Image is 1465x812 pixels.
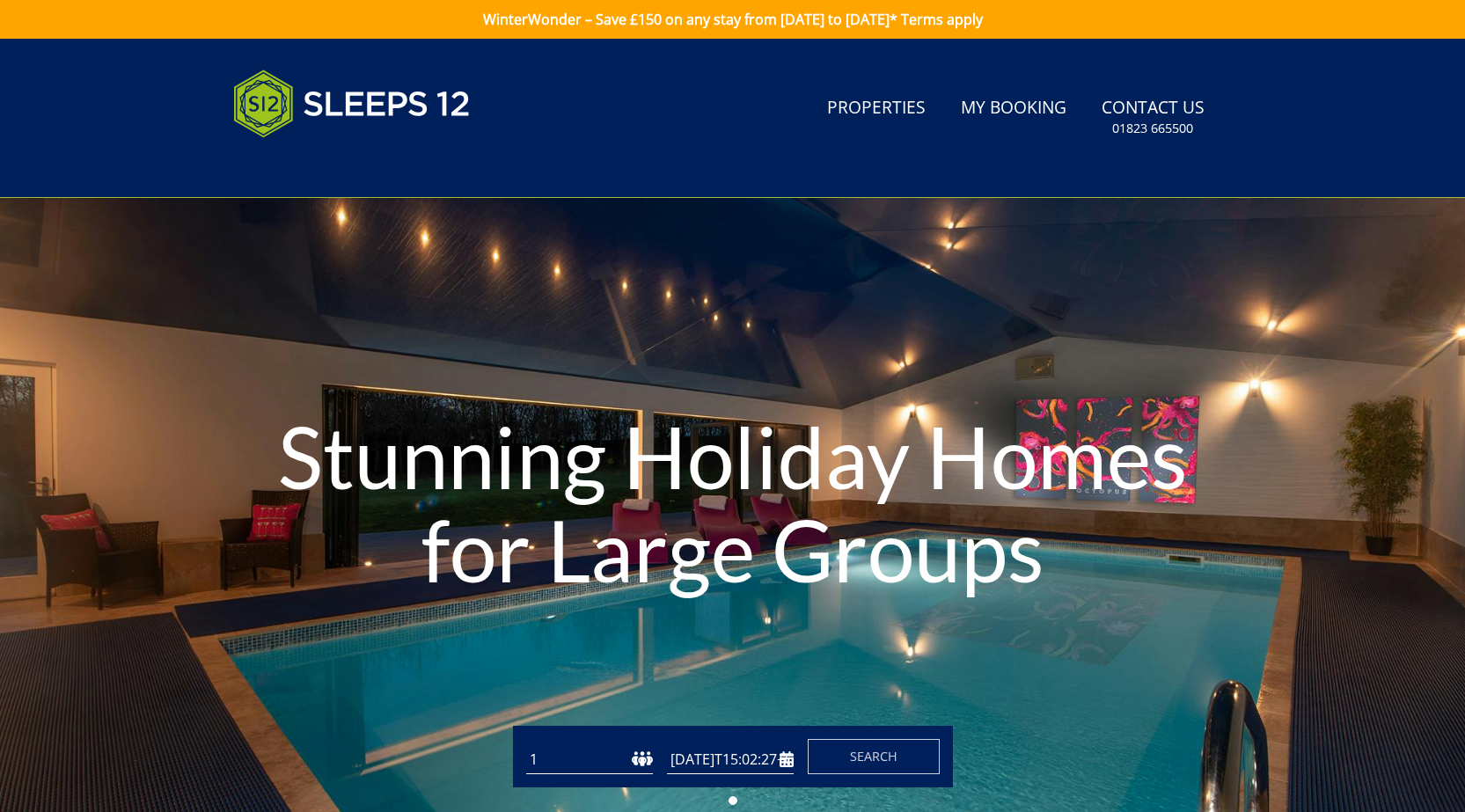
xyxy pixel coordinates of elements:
input: Arrival Date [667,745,794,774]
button: Search [808,739,940,774]
small: 01823 665500 [1112,120,1193,137]
a: Contact Us01823 665500 [1095,89,1212,146]
a: Properties [820,89,933,128]
img: Sleeps 12 [233,60,471,148]
iframe: Customer reviews powered by Trustpilot [224,158,409,173]
a: My Booking [954,89,1073,128]
h1: Stunning Holiday Homes for Large Groups [220,375,1246,631]
span: Search [850,748,897,764]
